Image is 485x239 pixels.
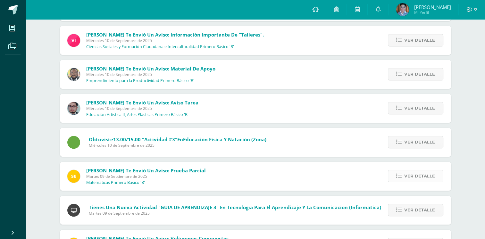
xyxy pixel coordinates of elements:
span: [PERSON_NAME] te envió un aviso: Aviso tarea [86,99,198,106]
span: Tienes una nueva actividad "GUIA DE APRENDIZAJE 3" En Tecnología para el Aprendizaje y la Comunic... [89,204,381,210]
p: Emprendimiento para la Productividad Primero Básico 'B' [86,78,194,83]
span: Miércoles 10 de Septiembre de 2025 [86,38,264,43]
span: Miércoles 10 de Septiembre de 2025 [86,106,198,111]
span: Obtuviste en [89,136,266,143]
span: Miércoles 10 de Septiembre de 2025 [89,143,266,148]
p: Ciencias Sociales y Formación Ciudadana e Interculturalidad Primero Básico 'B' [86,44,234,49]
p: Matemáticas Primero Básico 'B' [86,180,145,185]
span: Mi Perfil [414,10,451,15]
span: Ver detalle [404,34,435,46]
span: Ver detalle [404,204,435,216]
p: Educación Artística II, Artes Plásticas Primero Básico 'B' [86,112,188,117]
span: [PERSON_NAME] te envió un aviso: Prueba Parcial [86,167,206,174]
span: [PERSON_NAME] te envió un aviso: Información importante de "Talleres". [86,31,264,38]
span: 13.00/15.00 [113,136,141,143]
span: Miércoles 10 de Septiembre de 2025 [86,72,215,77]
img: a76d082c0379f353f566dfd77a633715.png [396,3,409,16]
span: Ver detalle [404,136,435,148]
span: Martes 09 de Septiembre de 2025 [86,174,206,179]
img: 03c2987289e60ca238394da5f82a525a.png [67,170,80,183]
img: 712781701cd376c1a616437b5c60ae46.png [67,68,80,81]
span: Martes 09 de Septiembre de 2025 [89,210,381,216]
span: [PERSON_NAME] [414,4,451,10]
span: "Actividad #3" [142,136,177,143]
span: Ver detalle [404,68,435,80]
span: Educación Física y Natación (Zona) [183,136,266,143]
span: [PERSON_NAME] te envió un aviso: Material de apoyo [86,65,215,72]
span: Ver detalle [404,170,435,182]
img: bd6d0aa147d20350c4821b7c643124fa.png [67,34,80,47]
img: 5fac68162d5e1b6fbd390a6ac50e103d.png [67,102,80,115]
span: Ver detalle [404,102,435,114]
